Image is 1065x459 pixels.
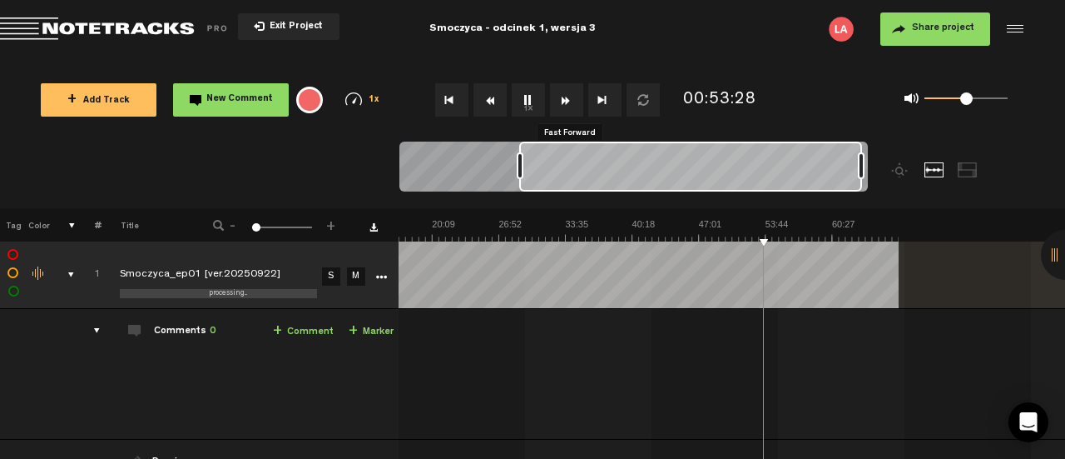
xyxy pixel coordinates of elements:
td: comments [75,309,101,440]
div: 1x [329,92,395,107]
img: letters [829,17,854,42]
button: Go to beginning [435,83,468,117]
div: Click to edit the title [120,267,336,284]
img: ruler [232,218,899,242]
th: Title [102,208,191,242]
span: - [226,218,240,228]
div: {{ tooltip_message }} [296,87,323,113]
button: Exit Project [238,13,339,40]
button: Loop [627,83,660,117]
td: comments, stamps & drawings [49,242,75,309]
div: Click to change the order number [77,267,103,283]
span: + [273,325,282,338]
a: More [373,268,389,283]
span: + [349,325,358,338]
button: +Add Track [41,83,156,117]
div: Comments [154,325,215,339]
td: Change the color of the waveform [24,242,49,309]
span: Add Track [67,97,130,106]
div: comments, stamps & drawings [52,267,77,283]
a: Download comments [369,223,378,232]
button: 1x [512,83,545,117]
a: Comment [273,322,334,342]
button: New Comment [173,83,289,117]
a: S [322,267,340,286]
div: comments [77,322,103,339]
span: New Comment [206,95,273,104]
a: Marker [349,322,394,342]
span: + [324,218,338,228]
span: + [67,93,77,107]
div: 00:53:28 [683,88,756,112]
span: Exit Project [265,22,323,32]
div: Change the color of the waveform [27,267,52,282]
span: 1x [369,96,380,105]
img: speedometer.svg [345,92,362,106]
button: Go to end [588,83,622,117]
button: Share project [880,12,990,46]
td: Click to change the order number 1 [75,242,101,309]
th: Color [25,208,50,242]
th: # [76,208,102,242]
span: 0 [210,327,215,337]
span: processing... [209,290,247,297]
span: Share project [912,23,974,33]
span: Fast Forward [544,129,596,137]
a: M [347,267,365,286]
td: Click to edit the title processing... Smoczyca_ep01 [ver.20250922] [101,242,317,309]
button: Rewind [473,83,507,117]
div: Open Intercom Messenger [1008,402,1048,442]
button: Fast Forward [550,83,583,117]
